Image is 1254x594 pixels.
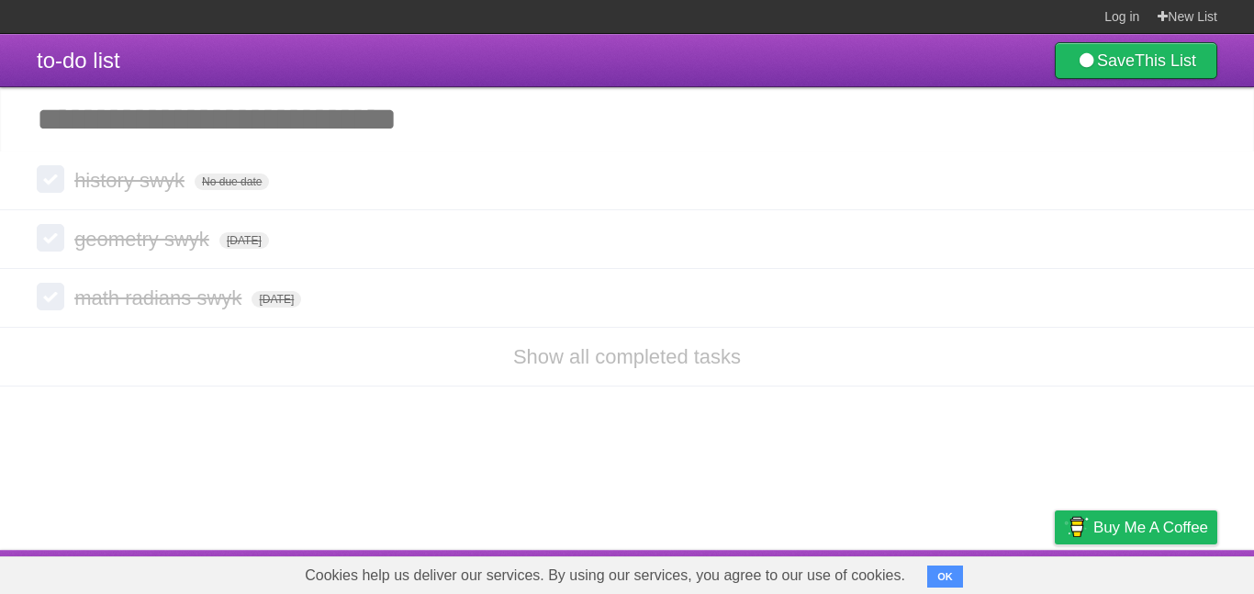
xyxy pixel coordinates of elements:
span: geometry swyk [74,228,214,251]
label: Done [37,165,64,193]
a: Show all completed tasks [513,345,741,368]
span: [DATE] [252,291,301,308]
b: This List [1135,51,1196,70]
a: SaveThis List [1055,42,1217,79]
span: Cookies help us deliver our services. By using our services, you agree to our use of cookies. [286,557,924,594]
span: math radians swyk [74,286,246,309]
span: [DATE] [219,232,269,249]
label: Done [37,283,64,310]
a: About [811,555,849,589]
span: No due date [195,174,269,190]
button: OK [927,566,963,588]
a: Privacy [1031,555,1079,589]
a: Buy me a coffee [1055,510,1217,544]
img: Buy me a coffee [1064,511,1089,543]
label: Done [37,224,64,252]
span: to-do list [37,48,120,73]
a: Developers [871,555,946,589]
a: Suggest a feature [1102,555,1217,589]
a: Terms [968,555,1009,589]
span: history swyk [74,169,189,192]
span: Buy me a coffee [1093,511,1208,544]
